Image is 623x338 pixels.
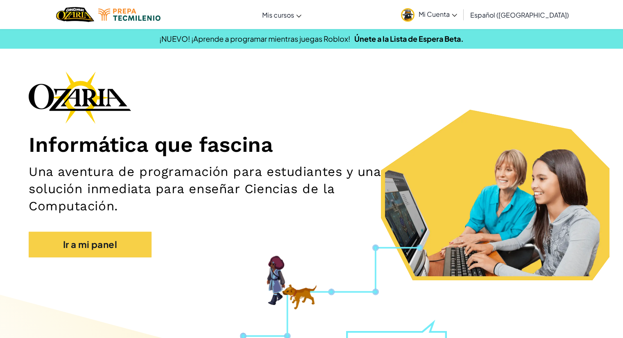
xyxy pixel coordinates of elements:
[29,132,594,157] h1: Informática que fascina
[29,232,152,257] a: Ir a mi panel
[397,2,461,27] a: Mi Cuenta
[29,71,131,124] img: Ozaria branding logo
[262,11,294,19] span: Mis cursos
[470,11,569,19] span: Español ([GEOGRAPHIC_DATA])
[354,34,464,43] a: Únete a la Lista de Espera Beta.
[419,10,457,18] span: Mi Cuenta
[56,6,94,23] a: Ozaria by CodeCombat logo
[98,9,161,21] img: Tecmilenio logo
[29,163,408,215] h2: Una aventura de programación para estudiantes y una solución inmediata para enseñar Ciencias de l...
[159,34,350,43] span: ¡NUEVO! ¡Aprende a programar mientras juegas Roblox!
[258,4,306,26] a: Mis cursos
[466,4,573,26] a: Español ([GEOGRAPHIC_DATA])
[401,8,415,22] img: avatar
[56,6,94,23] img: Home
